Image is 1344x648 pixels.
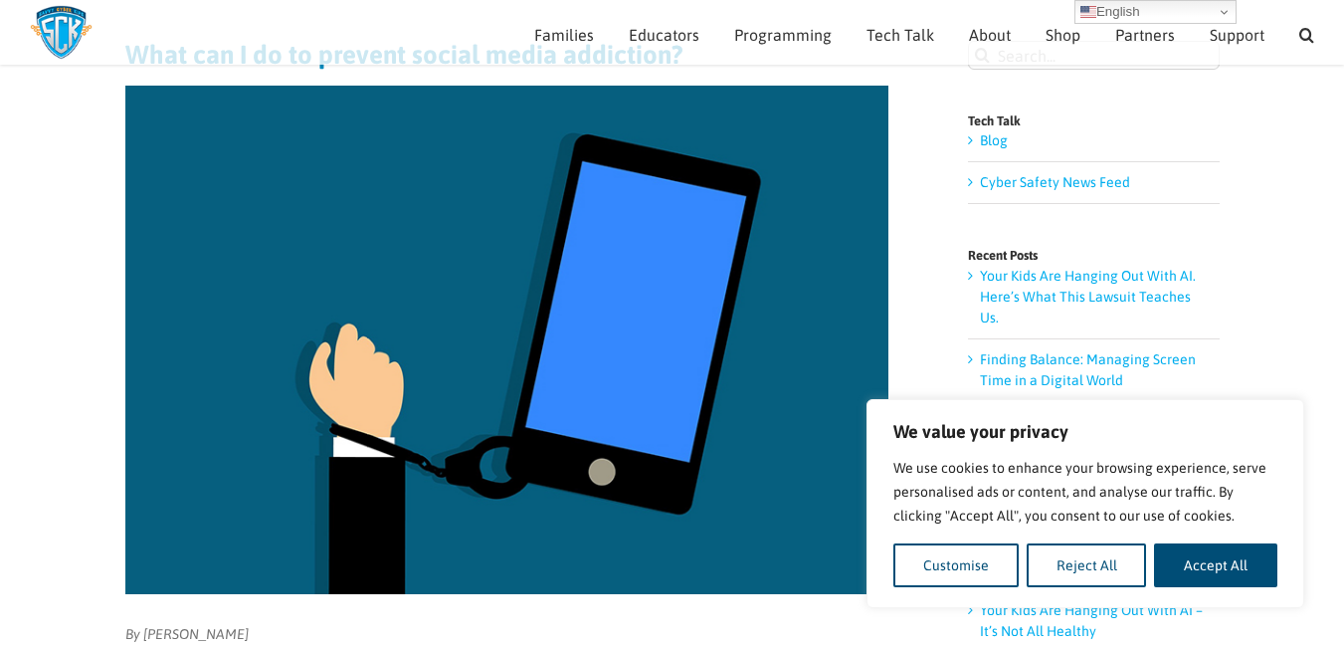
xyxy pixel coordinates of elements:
a: Blog [980,132,1008,148]
a: Your Kids Are Hanging Out With AI – It’s Not All Healthy [980,602,1203,639]
img: Savvy Cyber Kids Logo [30,5,93,60]
p: We value your privacy [893,420,1277,444]
img: en [1080,4,1096,20]
span: Tech Talk [866,27,934,43]
span: Families [534,27,594,43]
span: Shop [1046,27,1080,43]
a: Your Kids Are Hanging Out With AI. Here’s What This Lawsuit Teaches Us. [980,268,1196,325]
span: About [969,27,1011,43]
span: Partners [1115,27,1175,43]
button: Customise [893,543,1019,587]
button: Reject All [1027,543,1147,587]
a: Cyber Safety News Feed [980,174,1130,190]
h4: Tech Talk [968,114,1220,127]
a: Finding Balance: Managing Screen Time in a Digital World [980,351,1196,388]
h4: Recent Posts [968,249,1220,262]
p: We use cookies to enhance your browsing experience, serve personalised ads or content, and analys... [893,456,1277,528]
span: Support [1210,27,1264,43]
em: By [PERSON_NAME] [125,626,249,642]
span: Educators [629,27,699,43]
h1: What can I do to prevent social media addiction? [125,41,888,69]
span: Programming [734,27,832,43]
button: Accept All [1154,543,1277,587]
